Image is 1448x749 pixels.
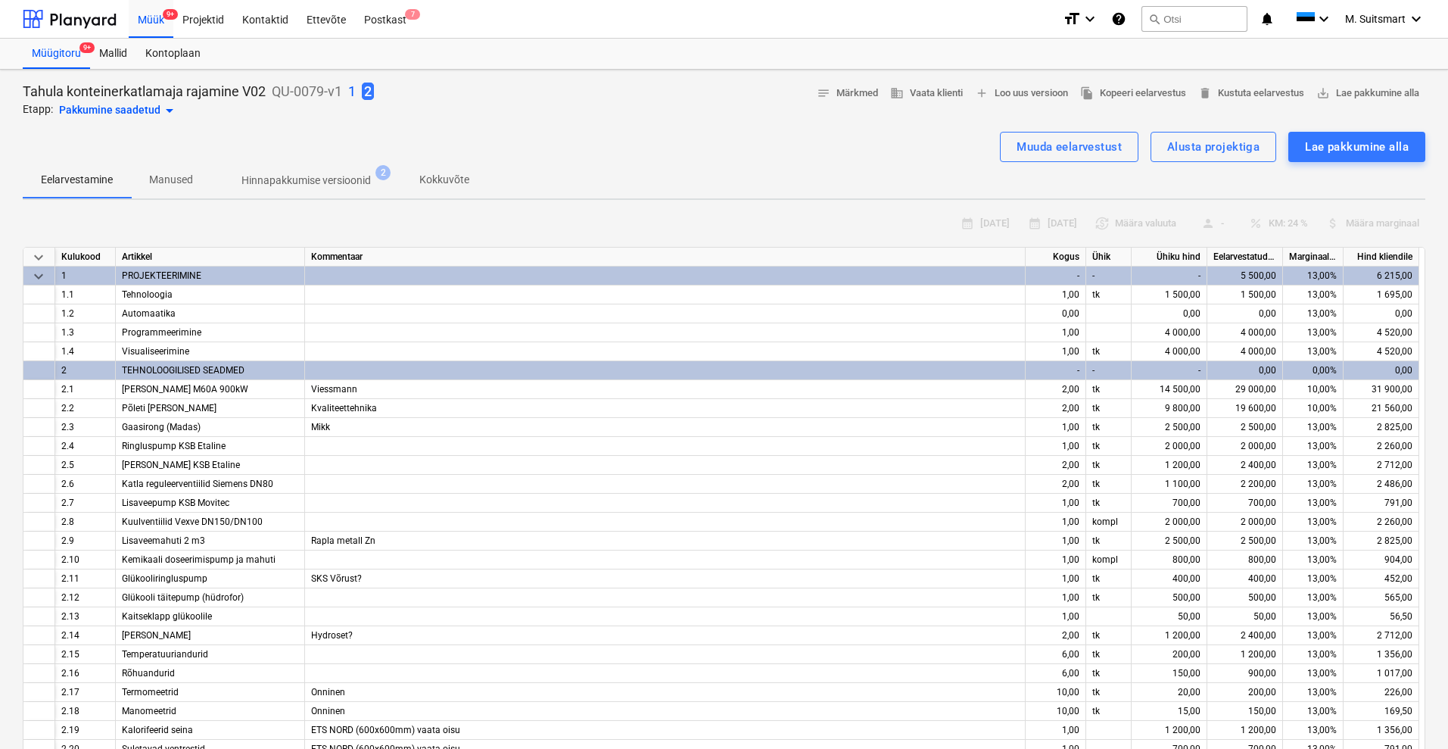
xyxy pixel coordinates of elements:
div: 1,00 [1026,570,1086,588]
div: 10,00% [1283,399,1344,418]
div: 13,00% [1283,418,1344,437]
div: tk [1086,437,1132,456]
span: Katel Viessmann M60A 900kW [122,384,248,395]
span: Hydroset? [311,630,353,641]
div: kompl [1086,513,1132,532]
div: - [1086,267,1132,286]
div: 50,00 [1132,607,1207,626]
span: Kalorifeerid seina [122,725,193,735]
div: tk [1086,399,1132,418]
div: 10,00 [1026,683,1086,702]
div: Ühiku hind [1132,248,1207,267]
span: Põleti Weishaupt [122,403,216,414]
div: tk [1086,418,1132,437]
div: 2.17 [55,683,116,702]
div: 700,00 [1132,494,1207,513]
span: Temperatuuriandurid [122,649,208,660]
div: 2 500,00 [1207,418,1283,437]
div: 904,00 [1344,551,1419,570]
p: Manused [149,172,193,188]
span: Kemikaali doseerimispump ja mahuti [122,554,276,565]
div: 2.11 [55,570,116,588]
div: 1.3 [55,323,116,342]
div: 2 712,00 [1344,626,1419,645]
div: 2 260,00 [1344,437,1419,456]
span: arrow_drop_down [160,101,179,120]
div: 2 000,00 [1132,513,1207,532]
span: Mikk [311,422,330,432]
div: Kulukood [55,248,116,267]
div: tk [1086,456,1132,475]
div: Artikkel [116,248,305,267]
div: 1.2 [55,304,116,323]
i: keyboard_arrow_down [1407,10,1425,28]
div: tk [1086,702,1132,721]
div: tk [1086,494,1132,513]
a: Kontoplaan [136,39,210,69]
span: file_copy [1080,86,1094,100]
div: 19 600,00 [1207,399,1283,418]
div: tk [1086,626,1132,645]
div: 13,00% [1283,664,1344,683]
div: 1,00 [1026,418,1086,437]
div: 1,00 [1026,342,1086,361]
div: 2 000,00 [1207,437,1283,456]
div: 1 200,00 [1132,456,1207,475]
div: 13,00% [1283,323,1344,342]
div: 1 695,00 [1344,286,1419,304]
div: tk [1086,286,1132,304]
div: 1 500,00 [1207,286,1283,304]
div: 2 500,00 [1132,532,1207,551]
i: notifications [1260,10,1275,28]
div: 13,00% [1283,494,1344,513]
div: 2.1 [55,380,116,399]
div: 31 900,00 [1344,380,1419,399]
div: 2 260,00 [1344,513,1419,532]
div: 1 200,00 [1207,721,1283,740]
div: 2 825,00 [1344,532,1419,551]
span: Glükooli täitepump (hüdrofor) [122,592,244,603]
div: 700,00 [1207,494,1283,513]
span: Kvaliteettehnika [311,403,377,414]
div: - [1026,361,1086,380]
div: 800,00 [1207,551,1283,570]
p: Tahula konteinerkatlamaja rajamine V02 [23,83,266,101]
span: Kaitseklapp glükoolile [122,611,212,622]
div: 226,00 [1344,683,1419,702]
div: 2.9 [55,532,116,551]
div: 20,00 [1132,683,1207,702]
span: Automaatika [122,308,176,319]
div: 13,00% [1283,607,1344,626]
div: 13,00% [1283,683,1344,702]
div: 2 486,00 [1344,475,1419,494]
span: Loo uus versioon [975,85,1068,102]
p: Eelarvestamine [41,172,113,188]
div: 2.13 [55,607,116,626]
div: 13,00% [1283,645,1344,664]
div: 2,00 [1026,380,1086,399]
div: 13,00% [1283,626,1344,645]
div: 2 400,00 [1207,456,1283,475]
button: Lae pakkumine alla [1288,132,1425,162]
p: Kokkuvõte [419,172,469,188]
div: 13,00% [1283,588,1344,607]
span: Glükooliringluspump [122,573,207,584]
div: Hind kliendile [1344,248,1419,267]
p: QU-0079-v1 [272,83,342,101]
div: 1,00 [1026,437,1086,456]
div: 200,00 [1207,683,1283,702]
span: save_alt [1316,86,1330,100]
div: 2.2 [55,399,116,418]
div: 2 500,00 [1132,418,1207,437]
div: Muuda eelarvestust [1017,137,1122,157]
div: 2.6 [55,475,116,494]
div: 2.8 [55,513,116,532]
div: 10,00 [1026,702,1086,721]
div: 2.19 [55,721,116,740]
div: Pakkumine saadetud [59,101,179,120]
div: 2,00 [1026,626,1086,645]
button: Muuda eelarvestust [1000,132,1138,162]
div: 1,00 [1026,286,1086,304]
div: 900,00 [1207,664,1283,683]
div: 10,00% [1283,380,1344,399]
